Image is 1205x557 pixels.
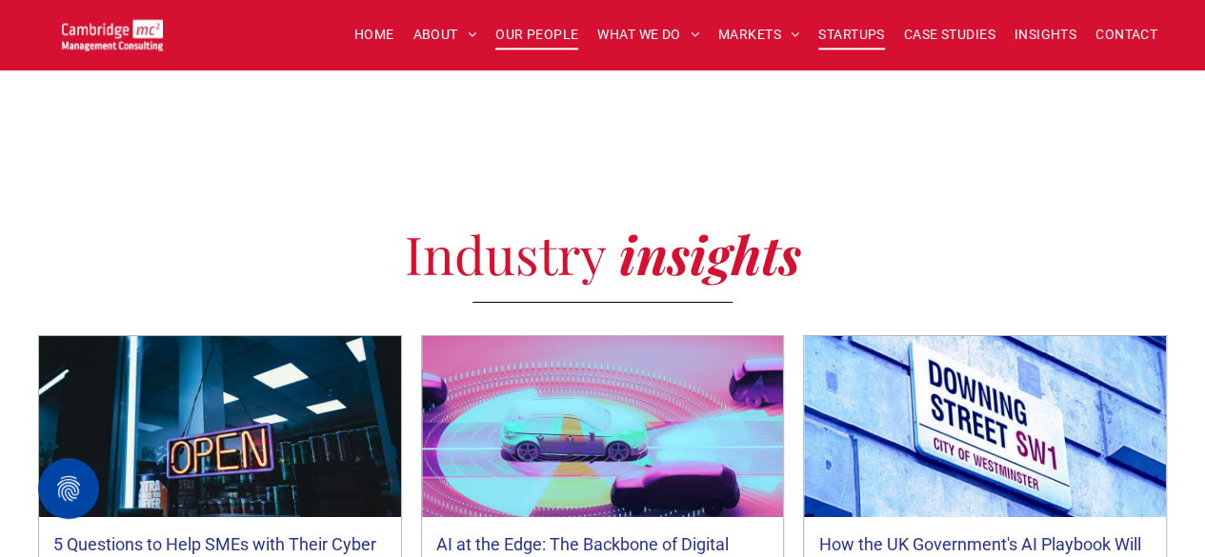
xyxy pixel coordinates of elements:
[422,336,784,517] a: Illustration of EV sensor fields
[1086,20,1167,50] a: CONTACT
[809,20,894,50] a: STARTUPS
[1005,20,1086,50] a: INSIGHTS
[345,20,404,50] a: HOME
[588,20,709,50] a: WHAT WE DO
[619,218,801,288] span: insights
[405,218,607,288] span: Industry
[39,336,401,517] a: Neon 'Open' sign in business window
[62,22,163,42] a: Your Business Transformed | Cambridge Management Consulting
[404,20,487,50] a: ABOUT
[709,20,809,50] a: MARKETS
[818,20,884,50] span: STARTUPS
[804,336,1166,517] a: A close-up of the Downing St sign
[62,19,163,50] img: Go to Homepage
[894,20,1005,50] a: CASE STUDIES
[486,20,588,50] a: OUR PEOPLE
